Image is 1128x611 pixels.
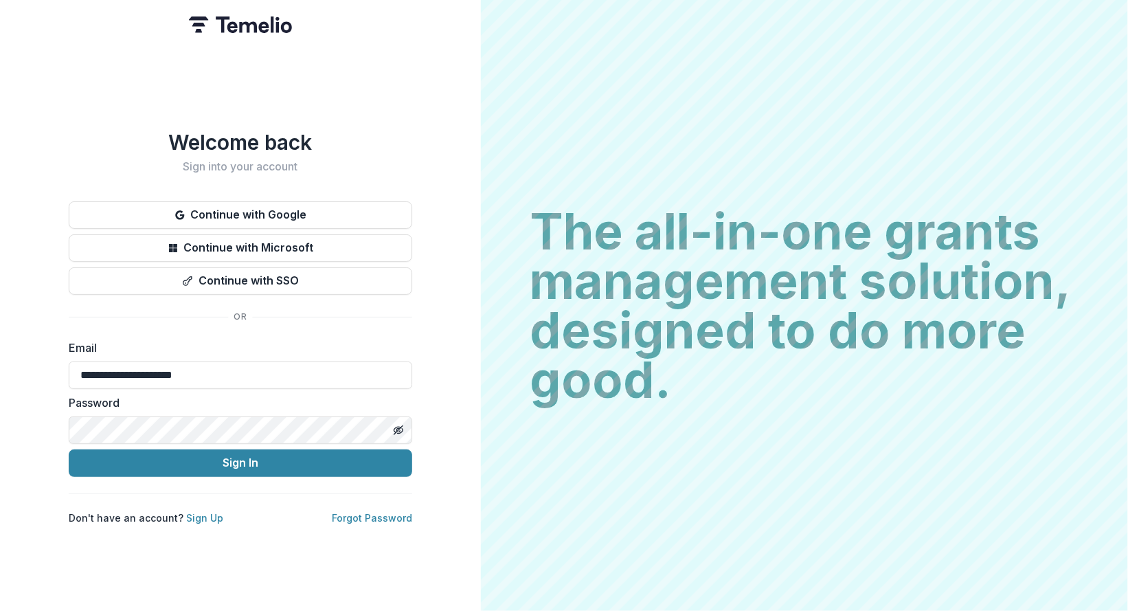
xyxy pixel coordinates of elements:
button: Continue with SSO [69,267,412,295]
button: Sign In [69,449,412,477]
label: Email [69,340,404,356]
a: Forgot Password [332,512,412,524]
button: Continue with Microsoft [69,234,412,262]
label: Password [69,395,404,411]
h2: Sign into your account [69,160,412,173]
img: Temelio [189,16,292,33]
button: Toggle password visibility [387,419,409,441]
h1: Welcome back [69,130,412,155]
p: Don't have an account? [69,511,223,525]
a: Sign Up [186,512,223,524]
button: Continue with Google [69,201,412,229]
